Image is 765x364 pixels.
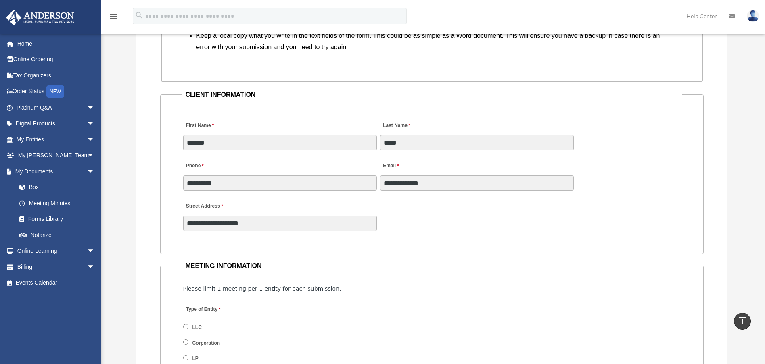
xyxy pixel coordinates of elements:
[182,260,682,272] legend: MEETING INFORMATION
[380,121,412,131] label: Last Name
[109,11,119,21] i: menu
[135,11,144,20] i: search
[183,201,260,212] label: Street Address
[182,89,682,100] legend: CLIENT INFORMATION
[11,179,107,196] a: Box
[11,227,107,243] a: Notarize
[6,163,107,179] a: My Documentsarrow_drop_down
[87,243,103,260] span: arrow_drop_down
[183,121,216,131] label: First Name
[11,195,103,211] a: Meeting Minutes
[190,355,202,362] label: LP
[380,160,401,171] label: Email
[87,259,103,275] span: arrow_drop_down
[6,35,107,52] a: Home
[6,52,107,68] a: Online Ordering
[6,116,107,132] a: Digital Productsarrow_drop_down
[6,275,107,291] a: Events Calendar
[4,10,77,25] img: Anderson Advisors Platinum Portal
[734,313,751,330] a: vertical_align_top
[190,339,223,347] label: Corporation
[747,10,759,22] img: User Pic
[6,243,107,259] a: Online Learningarrow_drop_down
[6,259,107,275] a: Billingarrow_drop_down
[87,100,103,116] span: arrow_drop_down
[6,148,107,164] a: My [PERSON_NAME] Teamarrow_drop_down
[46,85,64,98] div: NEW
[183,160,206,171] label: Phone
[11,211,107,227] a: Forms Library
[183,285,341,292] span: Please limit 1 meeting per 1 entity for each submission.
[87,163,103,180] span: arrow_drop_down
[6,131,107,148] a: My Entitiesarrow_drop_down
[87,131,103,148] span: arrow_drop_down
[196,30,674,53] li: Keep a local copy what you write in the text fields of the form. This could be as simple as a Wor...
[87,148,103,164] span: arrow_drop_down
[6,67,107,83] a: Tax Organizers
[6,100,107,116] a: Platinum Q&Aarrow_drop_down
[183,304,260,315] label: Type of Entity
[6,83,107,100] a: Order StatusNEW
[190,324,205,331] label: LLC
[738,316,747,326] i: vertical_align_top
[87,116,103,132] span: arrow_drop_down
[109,14,119,21] a: menu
